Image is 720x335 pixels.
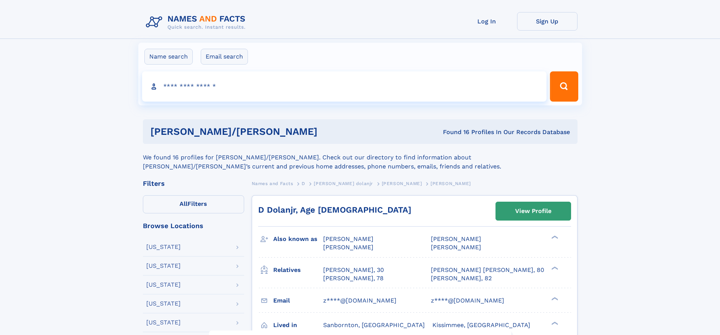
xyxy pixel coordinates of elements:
[143,12,252,32] img: Logo Names and Facts
[273,294,323,307] h3: Email
[550,321,559,326] div: ❯
[550,296,559,301] div: ❯
[380,128,570,136] div: Found 16 Profiles In Our Records Database
[431,274,492,283] a: [PERSON_NAME], 82
[180,200,187,207] span: All
[382,179,422,188] a: [PERSON_NAME]
[146,301,181,307] div: [US_STATE]
[146,263,181,269] div: [US_STATE]
[142,71,547,102] input: search input
[302,181,305,186] span: D
[143,195,244,213] label: Filters
[517,12,578,31] a: Sign Up
[431,266,544,274] a: [PERSON_NAME] [PERSON_NAME], 80
[430,181,471,186] span: [PERSON_NAME]
[382,181,422,186] span: [PERSON_NAME]
[550,235,559,240] div: ❯
[323,321,425,329] span: Sanbornton, [GEOGRAPHIC_DATA]
[431,235,481,242] span: [PERSON_NAME]
[143,222,244,229] div: Browse Locations
[146,244,181,250] div: [US_STATE]
[150,127,380,136] h1: [PERSON_NAME]/[PERSON_NAME]
[550,266,559,270] div: ❯
[314,181,373,186] span: [PERSON_NAME] dolanjr
[201,49,248,65] label: Email search
[273,319,323,332] h3: Lived in
[273,233,323,245] h3: Also known as
[323,266,384,274] a: [PERSON_NAME], 30
[550,71,578,102] button: Search Button
[273,264,323,276] h3: Relatives
[143,144,578,171] div: We found 16 profiles for [PERSON_NAME]/[PERSON_NAME]. Check out our directory to find information...
[146,320,181,326] div: [US_STATE]
[146,282,181,288] div: [US_STATE]
[431,244,481,251] span: [PERSON_NAME]
[323,244,373,251] span: [PERSON_NAME]
[515,202,551,220] div: View Profile
[457,12,517,31] a: Log In
[496,202,571,220] a: View Profile
[258,205,411,215] a: D Dolanjr, Age [DEMOGRAPHIC_DATA]
[314,179,373,188] a: [PERSON_NAME] dolanjr
[144,49,193,65] label: Name search
[323,235,373,242] span: [PERSON_NAME]
[252,179,293,188] a: Names and Facts
[432,321,530,329] span: Kissimmee, [GEOGRAPHIC_DATA]
[302,179,305,188] a: D
[143,180,244,187] div: Filters
[323,274,384,283] a: [PERSON_NAME], 78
